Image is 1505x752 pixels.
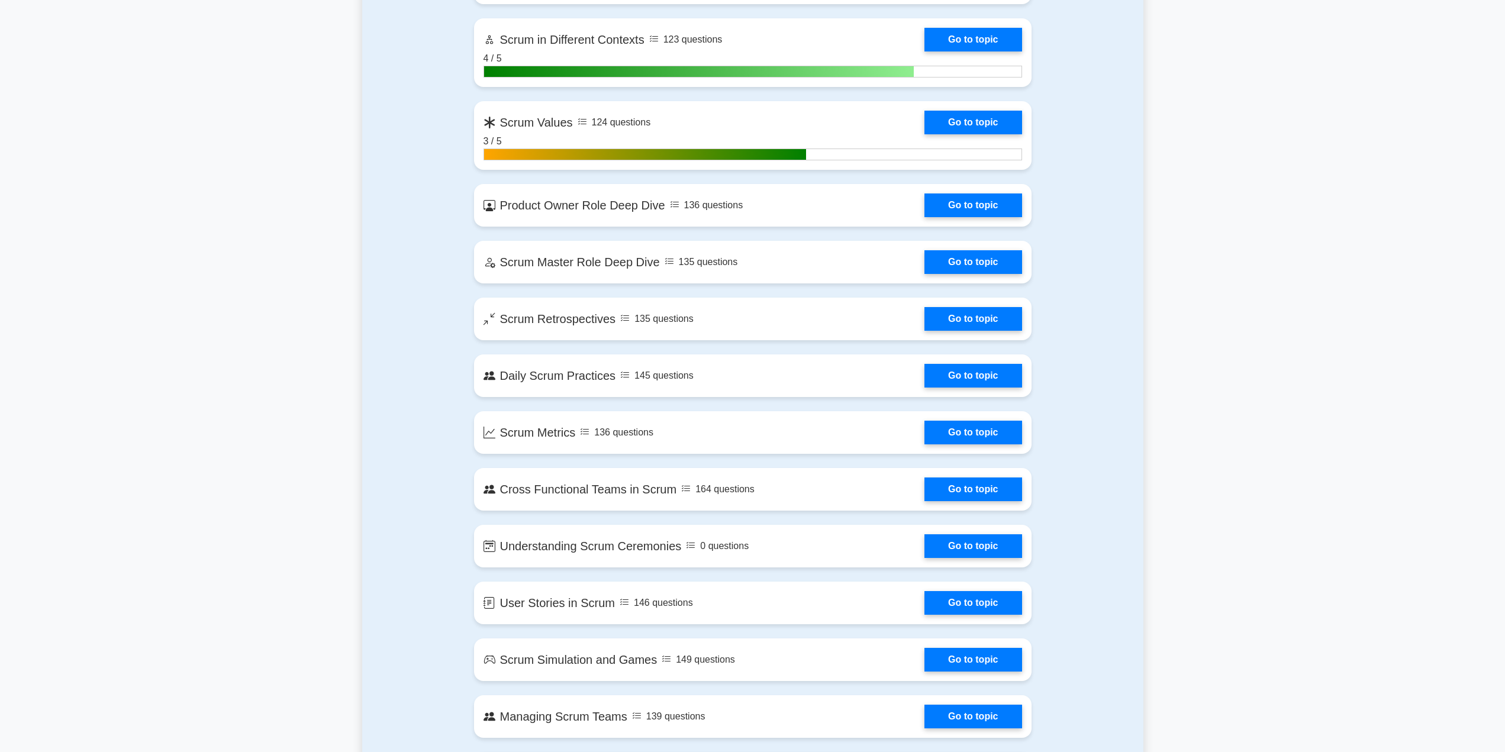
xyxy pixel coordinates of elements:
a: Go to topic [924,705,1021,728]
a: Go to topic [924,421,1021,444]
a: Go to topic [924,591,1021,615]
a: Go to topic [924,111,1021,134]
a: Go to topic [924,193,1021,217]
a: Go to topic [924,250,1021,274]
a: Go to topic [924,307,1021,331]
a: Go to topic [924,534,1021,558]
a: Go to topic [924,648,1021,672]
a: Go to topic [924,477,1021,501]
a: Go to topic [924,28,1021,51]
a: Go to topic [924,364,1021,388]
